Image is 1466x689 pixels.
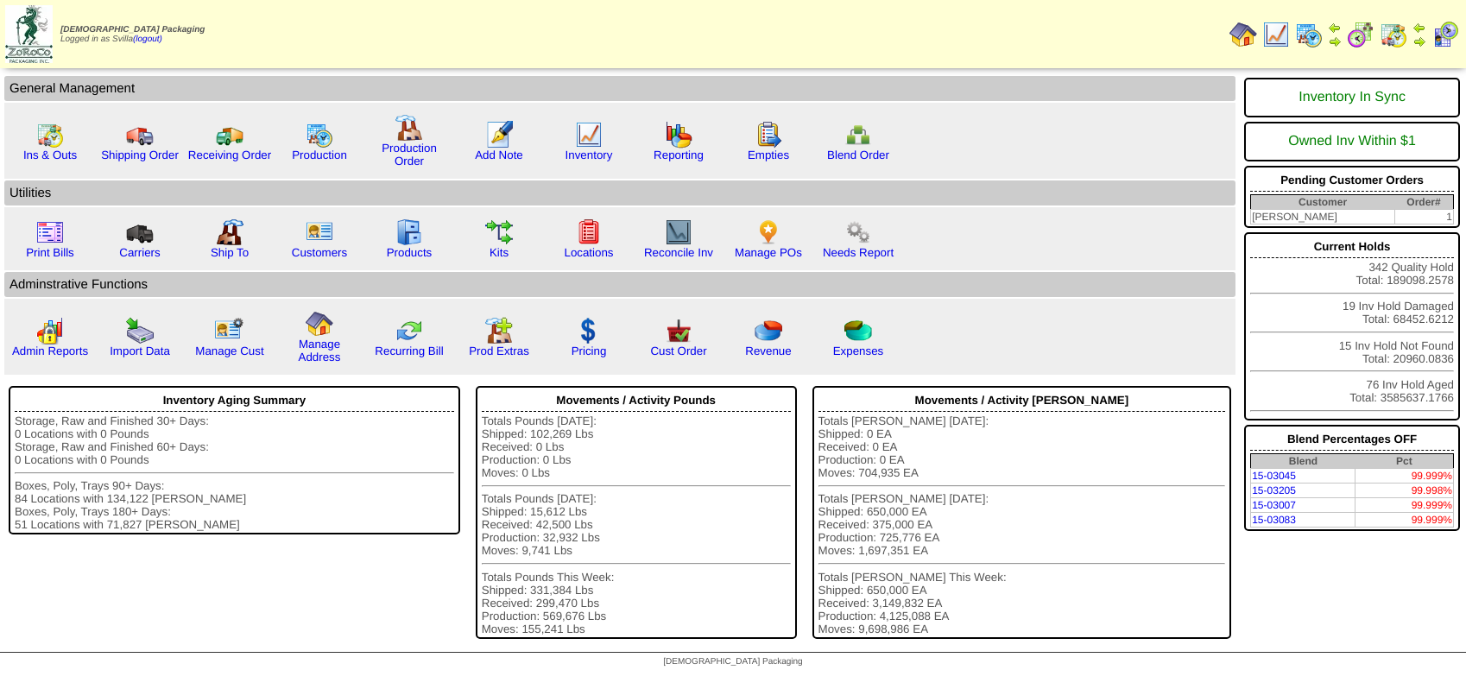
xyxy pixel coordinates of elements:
a: Needs Report [823,246,894,259]
a: Manage POs [735,246,802,259]
th: Pct [1355,454,1454,469]
div: Inventory In Sync [1250,81,1454,114]
img: calendarblend.gif [1347,21,1374,48]
img: pie_chart.png [755,317,782,344]
img: workorder.gif [755,121,782,149]
img: calendarprod.gif [1295,21,1323,48]
img: factory2.gif [216,218,243,246]
a: (logout) [133,35,162,44]
img: calendarprod.gif [306,121,333,149]
img: pie_chart2.png [844,317,872,344]
a: Production Order [382,142,437,168]
a: Carriers [119,246,160,259]
a: Manage Address [299,338,341,363]
img: arrowright.gif [1412,35,1426,48]
th: Customer [1251,195,1394,210]
img: import.gif [126,317,154,344]
img: graph.gif [665,121,692,149]
a: Blend Order [827,149,889,161]
a: Print Bills [26,246,74,259]
th: Order# [1394,195,1453,210]
a: Recurring Bill [375,344,443,357]
a: Receiving Order [188,149,271,161]
img: calendarcustomer.gif [1431,21,1459,48]
img: arrowleft.gif [1328,21,1342,35]
img: line_graph.gif [1262,21,1290,48]
a: Cust Order [650,344,706,357]
img: line_graph2.gif [665,218,692,246]
a: 15-03045 [1252,470,1296,482]
div: Inventory Aging Summary [15,389,454,412]
a: Manage Cust [195,344,263,357]
td: 99.999% [1355,498,1454,513]
span: [DEMOGRAPHIC_DATA] Packaging [60,25,205,35]
a: Admin Reports [12,344,88,357]
td: Adminstrative Functions [4,272,1235,297]
img: calendarinout.gif [1380,21,1407,48]
td: 99.999% [1355,469,1454,484]
a: Shipping Order [101,149,179,161]
div: Movements / Activity Pounds [482,389,791,412]
div: Totals Pounds [DATE]: Shipped: 102,269 Lbs Received: 0 Lbs Production: 0 Lbs Moves: 0 Lbs Totals ... [482,414,791,635]
img: home.gif [306,310,333,338]
div: Owned Inv Within $1 [1250,125,1454,158]
img: invoice2.gif [36,218,64,246]
img: dollar.gif [575,317,603,344]
a: Revenue [745,344,791,357]
a: Import Data [110,344,170,357]
img: locations.gif [575,218,603,246]
img: graph2.png [36,317,64,344]
a: Locations [564,246,613,259]
div: Pending Customer Orders [1250,169,1454,192]
td: 99.998% [1355,484,1454,498]
a: Reconcile Inv [644,246,713,259]
img: factory.gif [395,114,423,142]
img: managecust.png [214,317,246,344]
img: home.gif [1229,21,1257,48]
img: network.png [844,121,872,149]
a: Pricing [572,344,607,357]
a: Prod Extras [469,344,529,357]
a: Expenses [833,344,884,357]
a: Ship To [211,246,249,259]
span: [DEMOGRAPHIC_DATA] Packaging [663,657,802,667]
a: Reporting [654,149,704,161]
img: workflow.gif [485,218,513,246]
a: Empties [748,149,789,161]
a: 15-03205 [1252,484,1296,496]
img: truck2.gif [216,121,243,149]
img: cust_order.png [665,317,692,344]
a: Kits [490,246,509,259]
a: Inventory [566,149,613,161]
img: customers.gif [306,218,333,246]
td: General Management [4,76,1235,101]
div: Current Holds [1250,236,1454,258]
a: Products [387,246,433,259]
div: Totals [PERSON_NAME] [DATE]: Shipped: 0 EA Received: 0 EA Production: 0 EA Moves: 704,935 EA Tota... [818,414,1226,635]
img: line_graph.gif [575,121,603,149]
img: reconcile.gif [395,317,423,344]
a: Add Note [475,149,523,161]
img: orders.gif [485,121,513,149]
div: Movements / Activity [PERSON_NAME] [818,389,1226,412]
td: Utilities [4,180,1235,205]
img: truck3.gif [126,218,154,246]
img: cabinet.gif [395,218,423,246]
span: Logged in as Svilla [60,25,205,44]
a: 15-03083 [1252,514,1296,526]
img: workflow.png [844,218,872,246]
div: 342 Quality Hold Total: 189098.2578 19 Inv Hold Damaged Total: 68452.6212 15 Inv Hold Not Found T... [1244,232,1460,420]
img: prodextras.gif [485,317,513,344]
img: calendarinout.gif [36,121,64,149]
td: [PERSON_NAME] [1251,210,1394,224]
img: arrowleft.gif [1412,21,1426,35]
a: Production [292,149,347,161]
img: zoroco-logo-small.webp [5,5,53,63]
a: 15-03007 [1252,499,1296,511]
a: Ins & Outs [23,149,77,161]
a: Customers [292,246,347,259]
img: po.png [755,218,782,246]
td: 1 [1394,210,1453,224]
div: Blend Percentages OFF [1250,428,1454,451]
img: truck.gif [126,121,154,149]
